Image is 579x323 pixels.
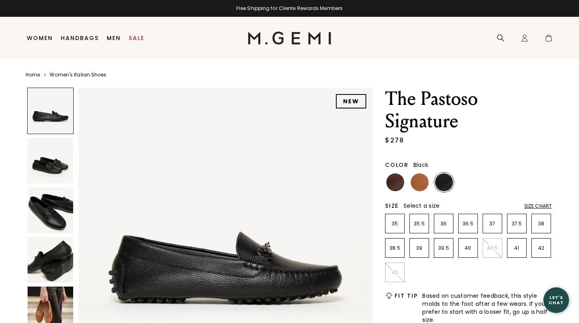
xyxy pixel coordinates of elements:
h2: Fit Tip [395,293,417,299]
p: 37 [483,221,502,227]
p: 35.5 [410,221,429,227]
div: $278 [385,136,404,145]
p: 36 [434,221,453,227]
a: Men [107,35,121,41]
div: Size Chart [524,203,552,209]
h2: Size [385,203,399,209]
a: Sale [129,35,144,41]
h2: Color [385,162,409,168]
img: M.Gemi [248,32,331,44]
p: 39.5 [434,245,453,251]
div: Let's Chat [543,295,569,305]
img: The Pastoso Signature [28,138,73,183]
a: Home [26,72,40,78]
p: 38.5 [385,245,404,251]
img: The Pastoso Signature [28,237,73,283]
p: 37.5 [507,221,526,227]
a: Women [27,35,53,41]
h1: The Pastoso Signature [385,88,552,132]
img: Tan [411,173,429,191]
p: 39 [410,245,429,251]
span: Black [413,161,428,169]
p: 40 [459,245,477,251]
p: 36.5 [459,221,477,227]
span: Select a size [403,202,439,210]
a: Handbags [61,35,99,41]
a: Women's Italian Shoes [50,72,106,78]
p: 35 [385,221,404,227]
p: 41 [507,245,526,251]
p: 40.5 [483,245,502,251]
p: 42 [532,245,551,251]
div: NEW [336,94,366,108]
img: The Pastoso Signature [28,187,73,233]
img: Black [435,173,453,191]
p: 43 [385,269,404,276]
p: 38 [532,221,551,227]
img: Chocolate [386,173,404,191]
